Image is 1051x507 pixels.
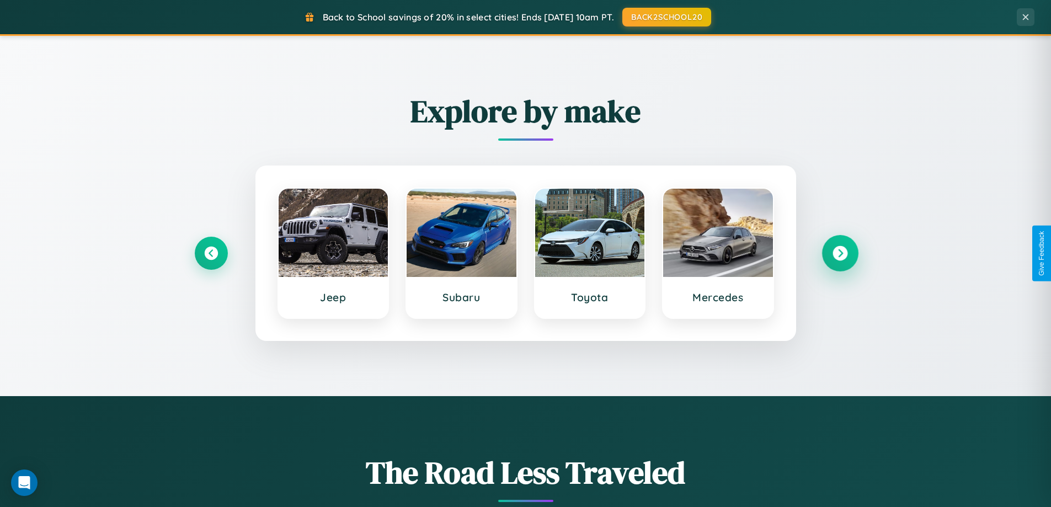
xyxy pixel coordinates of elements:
[622,8,711,26] button: BACK2SCHOOL20
[195,451,857,494] h1: The Road Less Traveled
[323,12,614,23] span: Back to School savings of 20% in select cities! Ends [DATE] 10am PT.
[1038,231,1045,276] div: Give Feedback
[546,291,634,304] h3: Toyota
[195,90,857,132] h2: Explore by make
[418,291,505,304] h3: Subaru
[290,291,377,304] h3: Jeep
[674,291,762,304] h3: Mercedes
[11,469,38,496] div: Open Intercom Messenger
